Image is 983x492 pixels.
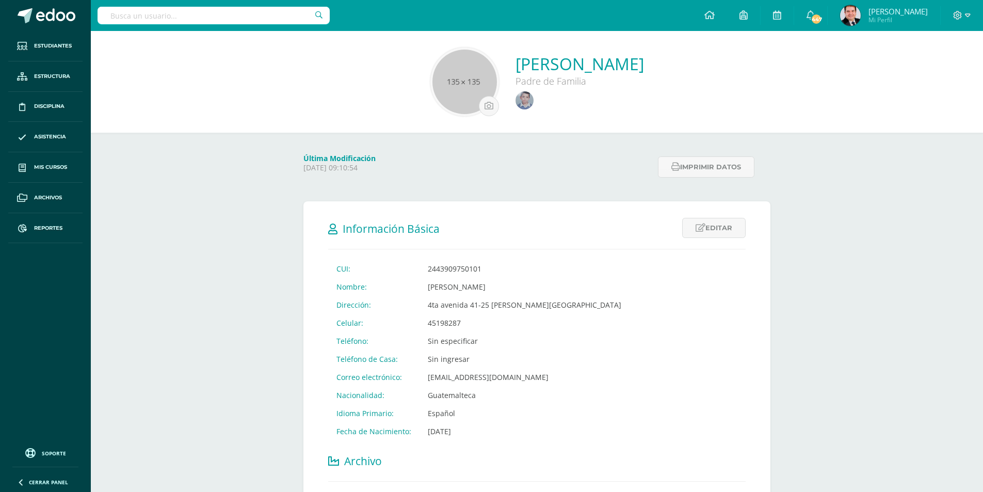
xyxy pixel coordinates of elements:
span: Cerrar panel [29,479,68,486]
span: Archivo [344,454,382,468]
input: Busca un usuario... [98,7,330,24]
a: Asistencia [8,122,83,152]
a: [PERSON_NAME] [515,53,644,75]
td: Idioma Primario: [328,404,420,422]
span: Información Básica [343,221,440,236]
td: 2443909750101 [420,260,630,278]
span: Estructura [34,72,70,81]
span: Disciplina [34,102,65,110]
span: Mi Perfil [868,15,928,24]
td: Guatemalteca [420,386,630,404]
td: Nombre: [328,278,420,296]
img: 49c7678db2eb0840c9d6097d261a55e1.png [515,91,534,109]
td: Teléfono: [328,332,420,350]
td: 45198287 [420,314,630,332]
span: Mis cursos [34,163,67,171]
a: Editar [682,218,746,238]
span: Reportes [34,224,62,232]
span: Archivos [34,194,62,202]
td: Sin especificar [420,332,630,350]
span: Asistencia [34,133,66,141]
td: CUI: [328,260,420,278]
a: Archivos [8,183,83,213]
div: Padre de Familia [515,75,644,87]
td: Español [420,404,630,422]
a: Reportes [8,213,83,244]
td: Celular: [328,314,420,332]
a: Estudiantes [8,31,83,61]
td: Nacionalidad: [328,386,420,404]
h4: Última Modificación [303,153,652,163]
p: [DATE] 09:10:54 [303,163,652,172]
span: [PERSON_NAME] [868,6,928,17]
a: Disciplina [8,92,83,122]
a: Soporte [12,446,78,459]
td: Teléfono de Casa: [328,350,420,368]
td: [PERSON_NAME] [420,278,630,296]
img: 135x135 [432,50,497,114]
td: [EMAIL_ADDRESS][DOMAIN_NAME] [420,368,630,386]
td: Fecha de Nacimiento: [328,422,420,440]
a: Estructura [8,61,83,92]
td: 4ta avenida 41-25 [PERSON_NAME][GEOGRAPHIC_DATA] [420,296,630,314]
a: Mis cursos [8,152,83,183]
td: Sin ingresar [420,350,630,368]
img: af1a872015daedc149f5fcb991658e4f.png [840,5,861,26]
span: Estudiantes [34,42,72,50]
td: Dirección: [328,296,420,314]
span: 447 [811,13,822,25]
td: [DATE] [420,422,630,440]
button: Imprimir datos [658,156,754,178]
td: Correo electrónico: [328,368,420,386]
span: Soporte [42,450,66,457]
